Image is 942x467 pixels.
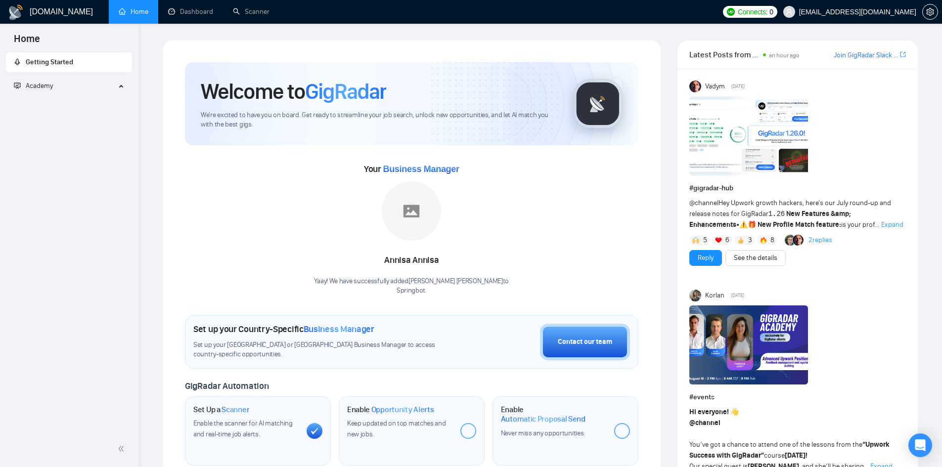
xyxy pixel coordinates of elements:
[703,235,707,245] span: 5
[760,237,767,244] img: 🔥
[692,237,699,244] img: 🙌
[689,408,729,416] strong: Hi everyone!
[193,324,374,335] h1: Set up your Country-Specific
[738,6,767,17] span: Connects:
[14,82,21,89] span: fund-projection-screen
[347,419,446,438] span: Keep updated on top matches and new jobs.
[193,340,455,359] span: Set up your [GEOGRAPHIC_DATA] or [GEOGRAPHIC_DATA] Business Manager to access country-specific op...
[705,81,725,92] span: Vadym
[737,237,744,244] img: 👍
[770,235,774,245] span: 8
[305,78,386,105] span: GigRadar
[758,220,841,229] strong: New Profile Match feature:
[558,337,612,347] div: Contact our team
[769,52,800,59] span: an hour ago
[922,4,938,20] button: setting
[689,392,906,403] h1: # events
[371,405,434,415] span: Opportunity Alerts
[768,210,785,218] code: 1.26
[6,52,132,72] li: Getting Started
[731,291,744,300] span: [DATE]
[689,48,760,61] span: Latest Posts from the GigRadar Community
[314,252,509,269] div: Annisa Annisa
[540,324,630,360] button: Contact our team
[14,82,53,90] span: Academy
[573,79,623,128] img: gigradar-logo.png
[689,199,891,229] span: Hey Upwork growth hackers, here's our July round-up and release notes for GigRadar • is your prof...
[185,381,269,391] span: GigRadar Automation
[808,235,832,245] a: 2replies
[304,324,374,335] span: Business Manager
[900,50,906,58] span: export
[501,429,585,437] span: Never miss any opportunities.
[689,96,808,175] img: F09AC4U7ATU-image.png
[168,7,213,16] a: dashboardDashboard
[347,405,434,415] h1: Enable
[786,8,793,15] span: user
[201,111,557,129] span: We're excited to have you on board. Get ready to streamline your job search, unlock new opportuni...
[689,183,906,194] h1: # gigradar-hub
[731,82,745,91] span: [DATE]
[727,8,735,16] img: upwork-logo.png
[689,419,720,427] span: @channel
[689,305,808,384] img: F09ASNL5WRY-GR%20Academy%20-%20Tamara%20Levit.png
[193,405,249,415] h1: Set Up a
[739,220,748,229] span: ⚠️
[725,235,729,245] span: 6
[193,419,293,438] span: Enable the scanner for AI matching and real-time job alerts.
[734,253,777,263] a: See the details
[689,290,701,301] img: Korlan
[26,82,53,90] span: Academy
[785,235,796,246] img: Alex B
[233,7,269,16] a: searchScanner
[900,50,906,59] a: export
[501,414,585,424] span: Automatic Proposal Send
[119,7,148,16] a: homeHome
[382,181,441,241] img: placeholder.png
[834,50,898,61] a: Join GigRadar Slack Community
[923,8,938,16] span: setting
[26,58,73,66] span: Getting Started
[715,237,722,244] img: ❤️
[725,250,786,266] button: See the details
[698,253,714,263] a: Reply
[769,6,773,17] span: 0
[730,408,739,416] span: 👋
[689,199,718,207] span: @channel
[908,433,932,457] div: Open Intercom Messenger
[314,286,509,296] p: Springbot .
[14,58,21,65] span: rocket
[785,451,807,460] strong: [DATE]!
[222,405,249,415] span: Scanner
[748,235,752,245] span: 3
[8,4,24,20] img: logo
[705,290,724,301] span: Korlan
[501,405,606,424] h1: Enable
[6,32,48,52] span: Home
[383,164,459,174] span: Business Manager
[922,8,938,16] a: setting
[118,444,128,454] span: double-left
[364,164,459,174] span: Your
[201,78,386,105] h1: Welcome to
[314,277,509,296] div: Yaay! We have successfully added [PERSON_NAME] [PERSON_NAME] to
[689,250,722,266] button: Reply
[748,220,756,229] span: 🎁
[881,220,903,229] span: Expand
[689,81,701,92] img: Vadym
